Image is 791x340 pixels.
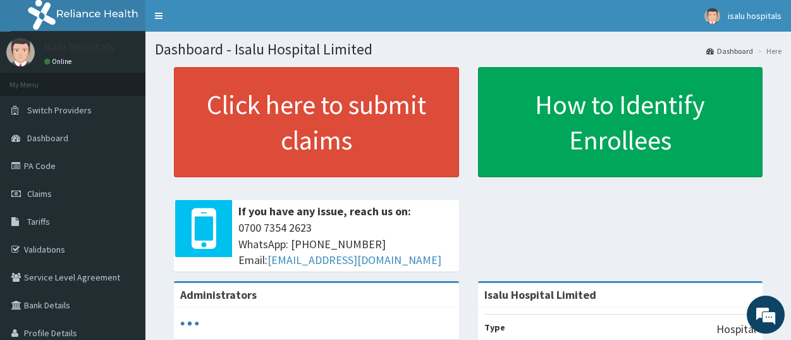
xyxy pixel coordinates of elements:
p: isalu hospitals [44,41,114,53]
a: How to Identify Enrollees [478,67,763,177]
b: Administrators [180,287,257,302]
a: Click here to submit claims [174,67,459,177]
a: [EMAIL_ADDRESS][DOMAIN_NAME] [267,253,441,267]
p: Hospital [716,321,756,337]
span: Switch Providers [27,104,92,116]
b: Type [484,322,505,333]
li: Here [754,46,782,56]
span: Dashboard [27,132,68,144]
h1: Dashboard - Isalu Hospital Limited [155,41,782,58]
a: Online [44,57,75,66]
strong: Isalu Hospital Limited [484,287,596,302]
span: Tariffs [27,216,50,227]
span: Claims [27,188,52,199]
a: Dashboard [706,46,753,56]
b: If you have any issue, reach us on: [238,204,411,218]
span: isalu hospitals [728,10,782,22]
img: User Image [704,8,720,24]
span: 0700 7354 2623 WhatsApp: [PHONE_NUMBER] Email: [238,220,453,268]
img: User Image [6,38,35,66]
svg: audio-loading [180,314,199,333]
